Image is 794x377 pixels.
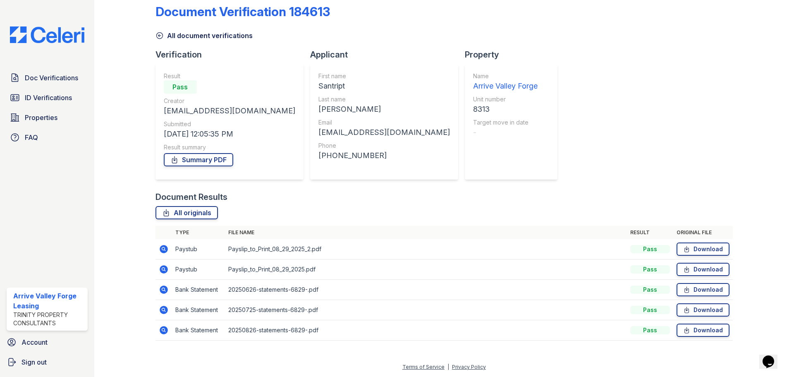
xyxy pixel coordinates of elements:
[630,306,670,314] div: Pass
[164,105,295,117] div: [EMAIL_ADDRESS][DOMAIN_NAME]
[25,93,72,103] span: ID Verifications
[473,118,538,127] div: Target move in date
[22,357,47,367] span: Sign out
[172,320,225,341] td: Bank Statement
[627,226,673,239] th: Result
[7,109,88,126] a: Properties
[473,80,538,92] div: Arrive Valley Forge
[172,300,225,320] td: Bank Statement
[318,142,450,150] div: Phone
[473,103,538,115] div: 8313
[318,95,450,103] div: Last name
[13,291,84,311] div: Arrive Valley Forge Leasing
[172,226,225,239] th: Type
[318,80,450,92] div: Santript
[164,72,295,80] div: Result
[318,103,450,115] div: [PERSON_NAME]
[225,320,627,341] td: 20250826-statements-6829-.pdf
[630,326,670,334] div: Pass
[225,226,627,239] th: File name
[677,324,729,337] a: Download
[318,72,450,80] div: First name
[164,120,295,128] div: Submitted
[465,49,564,60] div: Property
[3,334,91,351] a: Account
[225,280,627,300] td: 20250626-statements-6829-.pdf
[172,259,225,280] td: Paystub
[225,259,627,280] td: Payslip_to_Print_08_29_2025.pdf
[310,49,465,60] div: Applicant
[630,286,670,294] div: Pass
[677,263,729,276] a: Download
[164,153,233,166] a: Summary PDF
[447,364,449,370] div: |
[473,95,538,103] div: Unit number
[164,97,295,105] div: Creator
[673,226,733,239] th: Original file
[3,354,91,370] a: Sign out
[7,129,88,146] a: FAQ
[225,239,627,259] td: Payslip_to_Print_08_29_2025_2.pdf
[630,265,670,274] div: Pass
[155,191,227,203] div: Document Results
[172,239,225,259] td: Paystub
[164,80,197,94] div: Pass
[677,243,729,256] a: Download
[473,127,538,138] div: -
[25,132,38,142] span: FAQ
[172,280,225,300] td: Bank Statement
[318,118,450,127] div: Email
[25,73,78,83] span: Doc Verifications
[155,206,218,219] a: All originals
[7,89,88,106] a: ID Verifications
[402,364,445,370] a: Terms of Service
[318,127,450,138] div: [EMAIL_ADDRESS][DOMAIN_NAME]
[155,31,253,41] a: All document verifications
[318,150,450,161] div: [PHONE_NUMBER]
[22,337,48,347] span: Account
[225,300,627,320] td: 20250725-statements-6829-.pdf
[473,72,538,80] div: Name
[7,70,88,86] a: Doc Verifications
[677,303,729,317] a: Download
[164,128,295,140] div: [DATE] 12:05:35 PM
[155,4,330,19] div: Document Verification 184613
[677,283,729,296] a: Download
[759,344,786,369] iframe: chat widget
[155,49,310,60] div: Verification
[452,364,486,370] a: Privacy Policy
[164,143,295,151] div: Result summary
[473,72,538,92] a: Name Arrive Valley Forge
[13,311,84,327] div: Trinity Property Consultants
[630,245,670,253] div: Pass
[3,26,91,43] img: CE_Logo_Blue-a8612792a0a2168367f1c8372b55b34899dd931a85d93a1a3d3e32e68fde9ad4.png
[25,113,57,122] span: Properties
